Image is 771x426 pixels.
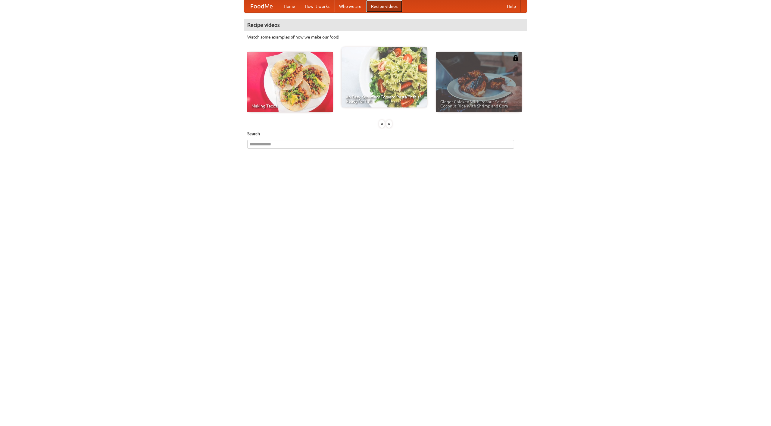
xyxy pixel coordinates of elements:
a: Making Tacos [247,52,333,112]
a: An Easy, Summery Tomato Pasta That's Ready for Fall [342,47,427,107]
a: Who we are [334,0,366,12]
a: FoodMe [244,0,279,12]
h5: Search [247,131,524,137]
span: An Easy, Summery Tomato Pasta That's Ready for Fall [346,95,423,103]
p: Watch some examples of how we make our food! [247,34,524,40]
div: « [379,120,385,128]
span: Making Tacos [251,104,329,108]
a: How it works [300,0,334,12]
a: Recipe videos [366,0,402,12]
h4: Recipe videos [244,19,527,31]
a: Help [502,0,521,12]
div: » [386,120,392,128]
img: 483408.png [513,55,519,61]
a: Home [279,0,300,12]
